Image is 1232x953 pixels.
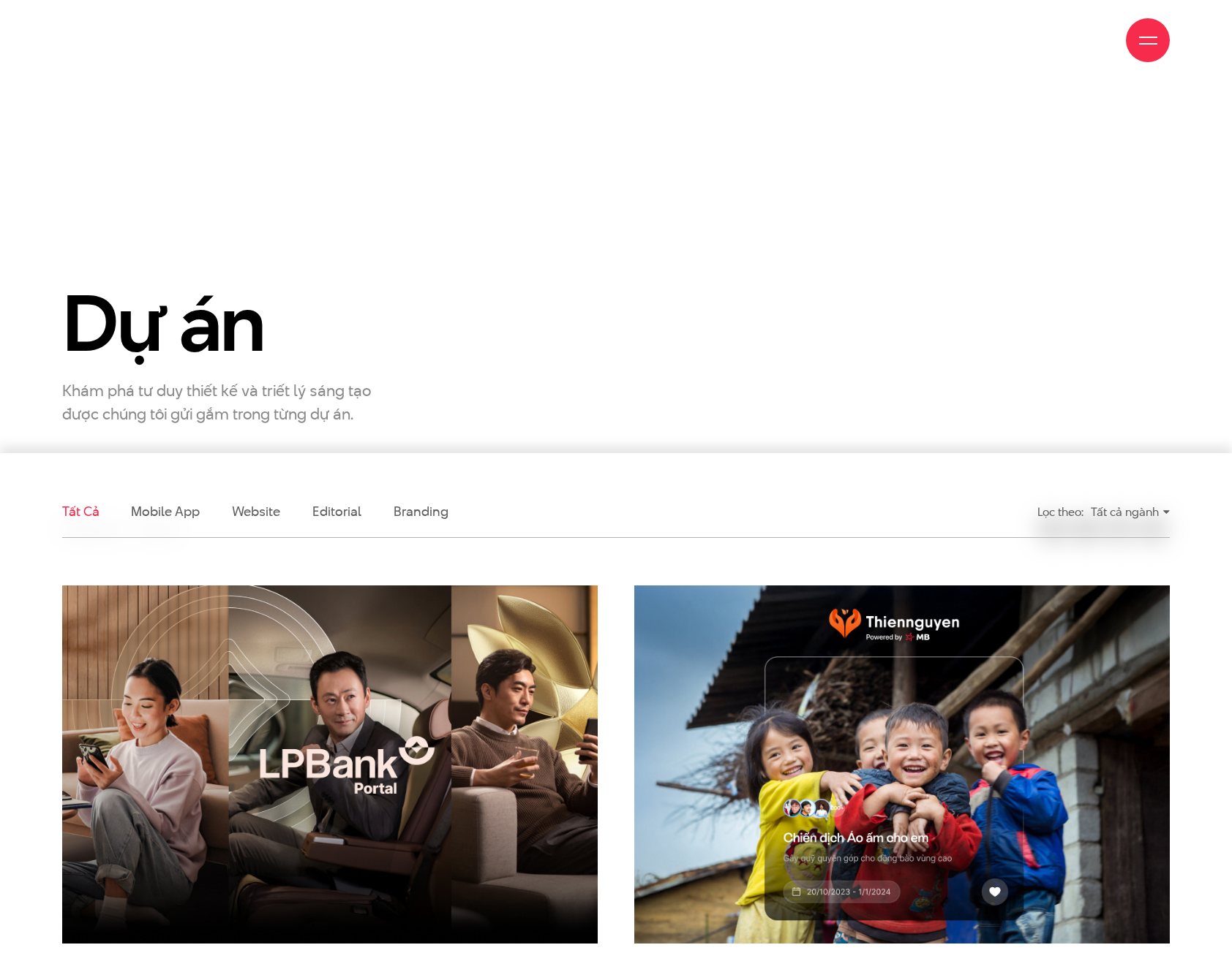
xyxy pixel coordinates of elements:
div: Tất cả ngành [1091,499,1170,525]
a: Mobile app [131,502,199,520]
a: Editorial [312,502,361,520]
a: Tất cả [62,502,99,520]
img: LPBank portal [62,585,598,943]
img: thumb [634,585,1170,943]
h1: Dự án [62,281,407,365]
p: Khám phá tư duy thiết kế và triết lý sáng tạo được chúng tôi gửi gắm trong từng dự án. [62,379,407,425]
a: Branding [394,502,448,520]
a: Website [232,502,280,520]
div: Lọc theo: [1037,499,1083,525]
